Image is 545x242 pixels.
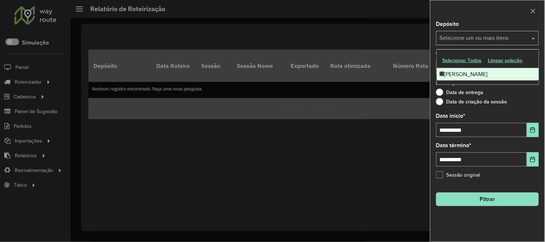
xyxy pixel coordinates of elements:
[527,123,539,137] button: Choose Date
[436,20,459,28] label: Depósito
[436,171,480,179] label: Sessão original
[436,98,507,105] label: Data de criação da sessão
[485,55,526,66] button: Limpar seleção
[436,89,484,96] label: Data de entrega
[436,141,472,150] label: Data término
[436,49,484,58] label: Grupo de Depósito
[439,55,485,66] button: Selecionar Todos
[436,192,539,206] button: Filtrar
[437,68,539,80] div: [PERSON_NAME]
[437,49,539,85] ng-dropdown-panel: Options list
[436,112,466,120] label: Data início
[527,152,539,167] button: Choose Date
